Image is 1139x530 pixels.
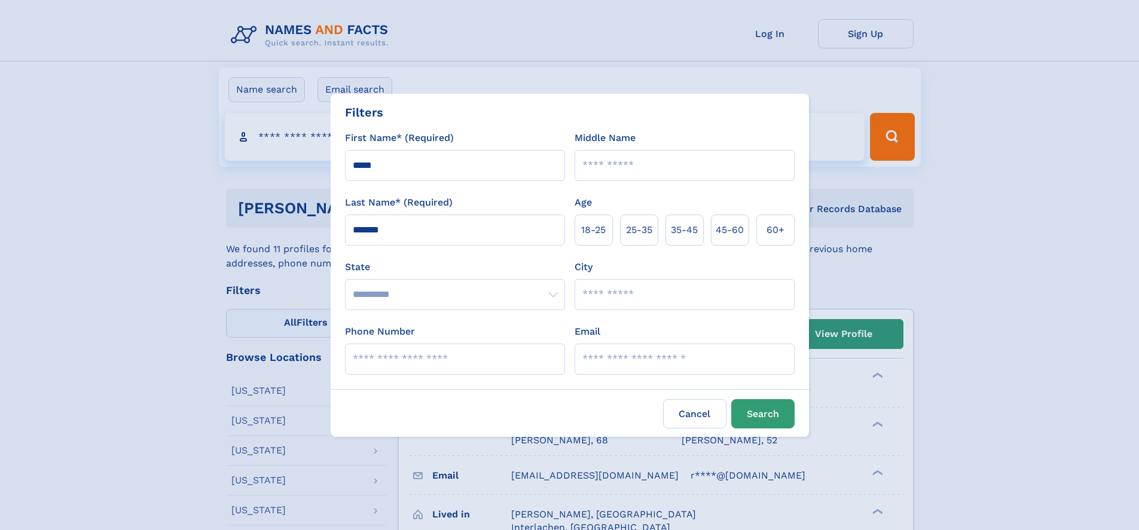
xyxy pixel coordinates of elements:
[716,223,744,237] span: 45‑60
[345,103,383,121] div: Filters
[626,223,652,237] span: 25‑35
[581,223,606,237] span: 18‑25
[345,131,454,145] label: First Name* (Required)
[575,260,593,274] label: City
[575,195,592,210] label: Age
[767,223,784,237] span: 60+
[671,223,698,237] span: 35‑45
[575,131,636,145] label: Middle Name
[575,324,600,339] label: Email
[345,195,453,210] label: Last Name* (Required)
[663,399,726,428] label: Cancel
[345,324,415,339] label: Phone Number
[345,260,565,274] label: State
[731,399,795,428] button: Search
